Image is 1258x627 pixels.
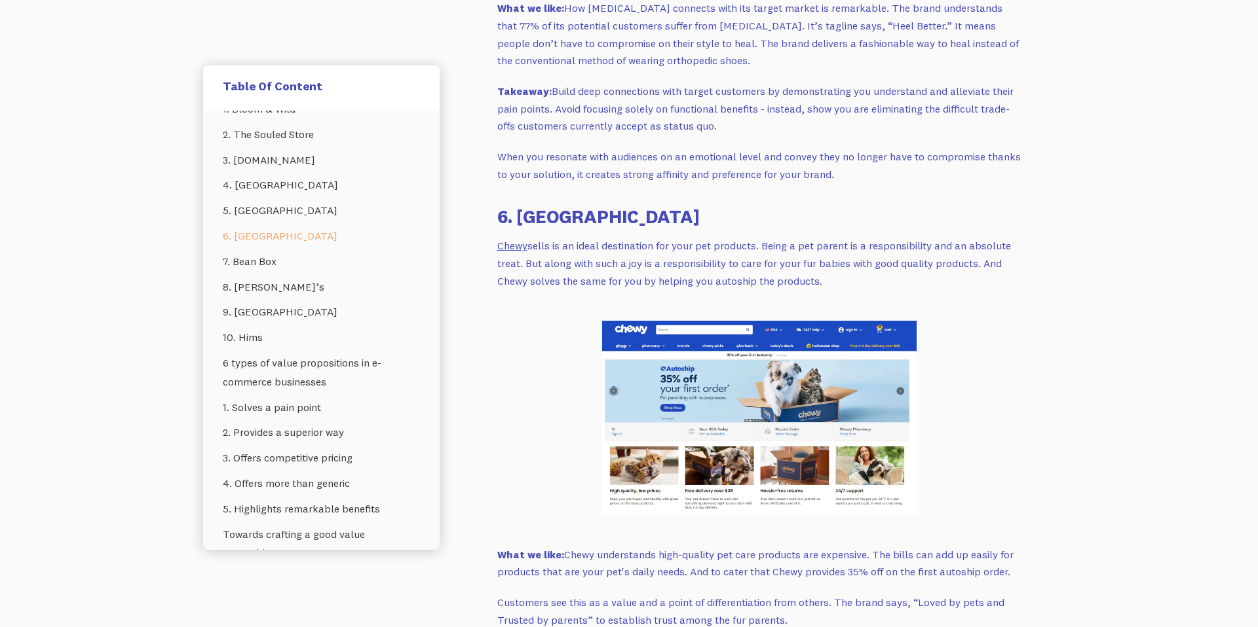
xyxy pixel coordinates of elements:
[223,522,420,566] a: Towards crafting a good value proposition
[223,325,420,351] a: 10. Hims
[223,173,420,198] a: 4. [GEOGRAPHIC_DATA]
[497,237,1021,289] p: sells is an ideal destination for your pet products. Being a pet parent is a responsibility and a...
[223,147,420,173] a: 3. [DOMAIN_NAME]
[223,79,420,94] h5: Table Of Content
[223,471,420,496] a: 4. Offers more than generic
[223,249,420,274] a: 7. Bean Box
[497,546,1021,581] p: ‍ Chewy understands high-quality pet care products are expensive. The bills can add up easily for...
[497,1,564,14] strong: What we like:
[223,223,420,249] a: 6. [GEOGRAPHIC_DATA]
[223,395,420,420] a: 1. Solves a pain point
[497,204,1021,229] h3: 6. [GEOGRAPHIC_DATA]
[497,148,1021,183] p: When you resonate with audiences on an emotional level and convey they no longer have to compromi...
[223,420,420,446] a: 2. Provides a superior way
[497,239,527,252] a: Chewy
[223,198,420,224] a: 5. [GEOGRAPHIC_DATA]
[223,496,420,522] a: 5. Highlights remarkable benefits
[223,300,420,325] a: 9. [GEOGRAPHIC_DATA]
[497,84,552,98] strong: Takeaway:
[223,446,420,471] a: 3. Offers competitive pricing
[223,274,420,300] a: 8. [PERSON_NAME]’s
[223,122,420,147] a: 2. The Souled Store
[497,548,564,561] strong: What we like:
[497,82,1021,135] p: Build deep connections with target customers by demonstrating you understand and alleviate their ...
[223,350,420,395] a: 6 types of value propositions in e-commerce businesses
